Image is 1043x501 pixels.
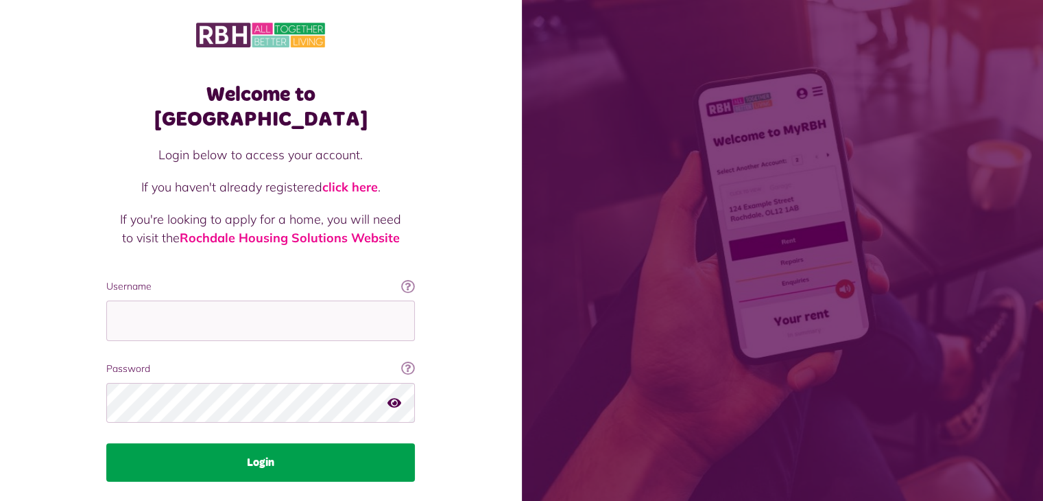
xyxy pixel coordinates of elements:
img: MyRBH [196,21,325,49]
a: click here [322,179,378,195]
label: Password [106,362,415,376]
label: Username [106,279,415,294]
h1: Welcome to [GEOGRAPHIC_DATA] [106,82,415,132]
p: If you haven't already registered . [120,178,401,196]
p: Login below to access your account. [120,145,401,164]
button: Login [106,443,415,482]
a: Rochdale Housing Solutions Website [180,230,400,246]
p: If you're looking to apply for a home, you will need to visit the [120,210,401,247]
